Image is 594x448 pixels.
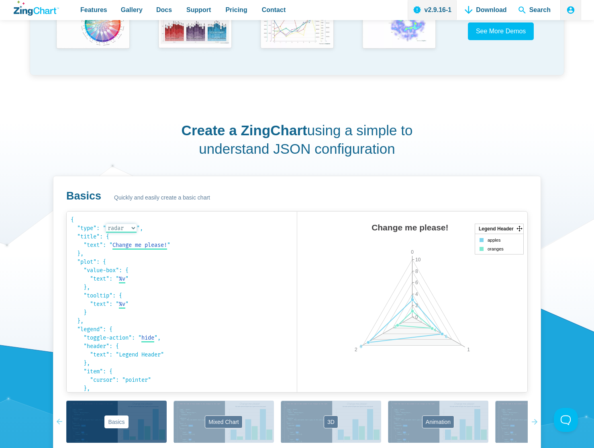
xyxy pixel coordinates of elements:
span: %v [119,275,125,282]
strong: Create a ZingChart [182,122,307,138]
a: ZingChart Logo. Click to return to the homepage [14,1,59,16]
button: Mixed Chart [174,401,274,443]
span: Contact [262,4,286,15]
span: Change me please! [112,242,167,248]
span: Pricing [225,4,247,15]
span: Features [80,4,107,15]
h2: using a simple to understand JSON configuration [180,121,414,158]
span: See More Demos [476,28,526,35]
a: See More Demos [468,22,534,40]
tspan: Legend Header [479,226,514,232]
span: Docs [156,4,172,15]
code: { "type": " ", "title": { "text": " " }, "plot": { "value-box": { "text": " " }, "tooltip": { "te... [71,216,293,388]
button: 3D [281,401,381,443]
span: Support [186,4,211,15]
button: Animation [388,401,488,443]
span: Gallery [121,4,143,15]
span: %v [119,301,125,307]
button: Basics [66,401,167,443]
span: hide [141,334,154,341]
span: Quickly and easily create a basic chart [114,193,210,203]
iframe: Toggle Customer Support [554,408,578,432]
h3: Basics [66,189,101,203]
